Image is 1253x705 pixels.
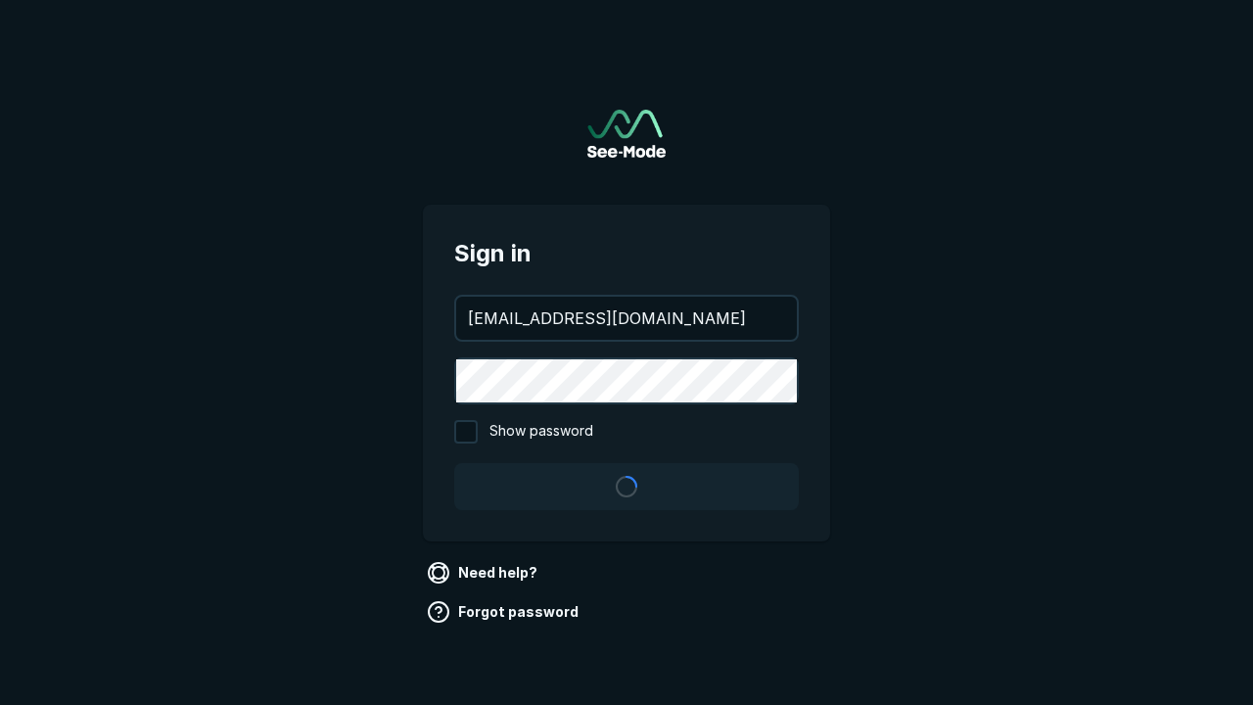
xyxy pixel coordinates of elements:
a: Forgot password [423,596,586,628]
input: your@email.com [456,297,797,340]
a: Go to sign in [587,110,666,158]
span: Show password [489,420,593,444]
span: Sign in [454,236,799,271]
a: Need help? [423,557,545,588]
img: See-Mode Logo [587,110,666,158]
